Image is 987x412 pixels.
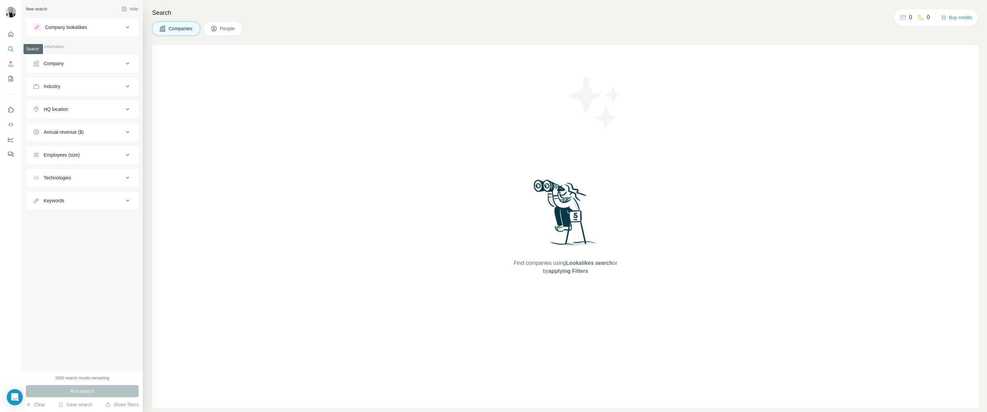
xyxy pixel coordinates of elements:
button: Hide [117,4,143,14]
button: Share filters [105,401,139,408]
button: Company [26,55,138,72]
h4: Search [152,8,979,17]
img: Surfe Illustration - Stars [566,72,626,132]
button: My lists [5,73,16,85]
p: 0 [909,13,912,22]
img: Avatar [5,7,16,17]
button: Industry [26,78,138,94]
span: Companies [169,25,193,32]
button: Annual revenue ($) [26,124,138,140]
p: Company information [26,44,139,50]
div: Technologies [44,174,71,181]
button: Buy credits [941,13,972,22]
button: Keywords [26,193,138,209]
button: Employees (size) [26,147,138,163]
button: Company lookalikes [26,19,138,35]
p: 0 [927,13,930,22]
button: Quick start [5,28,16,40]
span: applying Filters [548,268,588,274]
button: Clear [26,401,45,408]
div: Company [44,60,64,67]
button: Technologies [26,170,138,186]
div: Company lookalikes [45,24,87,31]
button: Enrich CSV [5,58,16,70]
span: Lookalikes search [566,260,613,266]
button: Dashboard [5,133,16,146]
button: Feedback [5,148,16,160]
span: Find companies using or by [512,259,619,275]
button: Use Surfe on LinkedIn [5,104,16,116]
div: 2000 search results remaining [55,375,109,381]
div: Open Intercom Messenger [7,389,23,405]
button: Search [5,43,16,55]
button: Save search [58,401,92,408]
span: People [220,25,235,32]
div: Annual revenue ($) [44,129,84,135]
div: HQ location [44,106,68,113]
div: Keywords [44,197,64,204]
div: New search [26,6,47,12]
button: Use Surfe API [5,119,16,131]
div: Industry [44,83,60,90]
img: Surfe Illustration - Woman searching with binoculars [531,178,600,253]
div: Employees (size) [44,152,80,158]
button: HQ location [26,101,138,117]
